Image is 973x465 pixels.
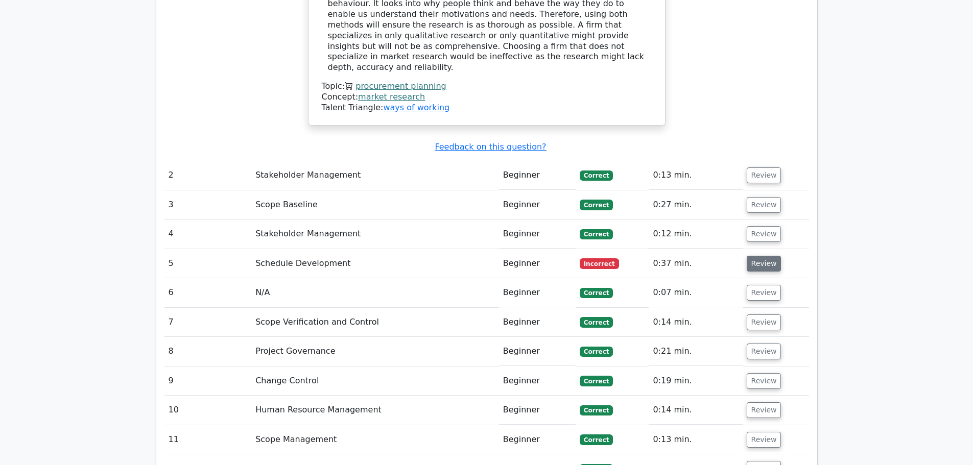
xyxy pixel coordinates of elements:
[435,142,546,152] a: Feedback on this question?
[499,161,576,190] td: Beginner
[649,366,742,396] td: 0:19 min.
[747,256,781,272] button: Review
[499,366,576,396] td: Beginner
[322,92,652,103] div: Concept:
[164,366,252,396] td: 9
[383,103,449,112] a: ways of working
[164,161,252,190] td: 2
[580,258,619,268] span: Incorrect
[747,432,781,448] button: Review
[747,226,781,242] button: Review
[499,249,576,278] td: Beginner
[747,167,781,183] button: Review
[747,373,781,389] button: Review
[580,288,613,298] span: Correct
[251,278,499,307] td: N/A
[355,81,446,91] a: procurement planning
[358,92,425,102] a: market research
[251,161,499,190] td: Stakeholder Management
[649,190,742,219] td: 0:27 min.
[499,396,576,425] td: Beginner
[747,285,781,301] button: Review
[747,197,781,213] button: Review
[747,314,781,330] button: Review
[580,229,613,239] span: Correct
[164,278,252,307] td: 6
[649,337,742,366] td: 0:21 min.
[649,278,742,307] td: 0:07 min.
[649,425,742,454] td: 0:13 min.
[649,308,742,337] td: 0:14 min.
[649,249,742,278] td: 0:37 min.
[251,425,499,454] td: Scope Management
[251,190,499,219] td: Scope Baseline
[164,249,252,278] td: 5
[251,366,499,396] td: Change Control
[251,396,499,425] td: Human Resource Management
[580,200,613,210] span: Correct
[164,425,252,454] td: 11
[580,317,613,327] span: Correct
[251,308,499,337] td: Scope Verification and Control
[580,347,613,357] span: Correct
[649,219,742,249] td: 0:12 min.
[251,337,499,366] td: Project Governance
[164,396,252,425] td: 10
[499,219,576,249] td: Beginner
[580,434,613,445] span: Correct
[580,170,613,181] span: Correct
[649,396,742,425] td: 0:14 min.
[251,249,499,278] td: Schedule Development
[499,308,576,337] td: Beginner
[322,81,652,113] div: Talent Triangle:
[747,402,781,418] button: Review
[164,190,252,219] td: 3
[164,219,252,249] td: 4
[499,425,576,454] td: Beginner
[164,308,252,337] td: 7
[649,161,742,190] td: 0:13 min.
[580,376,613,386] span: Correct
[164,337,252,366] td: 8
[251,219,499,249] td: Stakeholder Management
[499,190,576,219] td: Beginner
[580,405,613,415] span: Correct
[747,344,781,359] button: Review
[499,278,576,307] td: Beginner
[499,337,576,366] td: Beginner
[322,81,652,92] div: Topic:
